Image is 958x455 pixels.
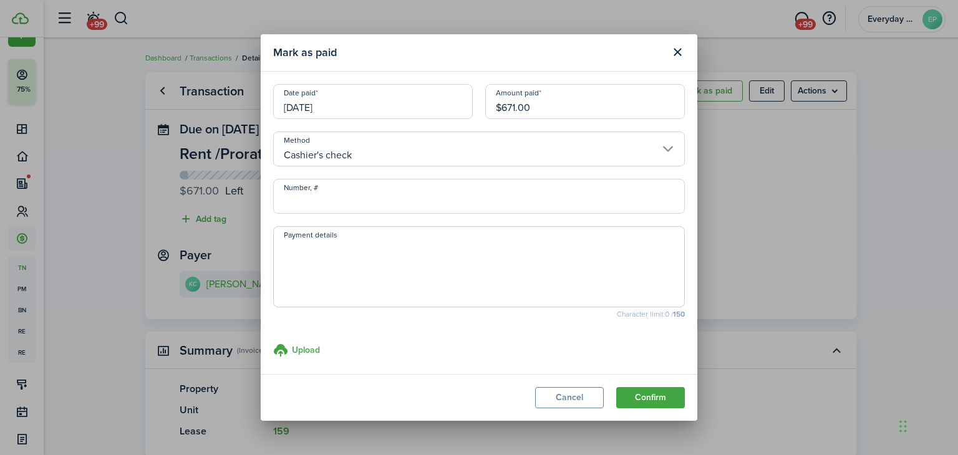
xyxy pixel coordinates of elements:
button: Close modal [667,42,688,63]
iframe: Chat Widget [896,395,958,455]
modal-title: Mark as paid [273,41,664,65]
div: Drag [899,408,907,445]
small: Character limit: 0 / [273,310,685,318]
b: 150 [673,309,685,320]
button: Cancel [535,387,604,408]
button: Confirm [616,387,685,408]
h3: Upload [292,343,320,357]
input: 0.00 [485,84,685,119]
input: mm/dd/yyyy [273,84,473,119]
